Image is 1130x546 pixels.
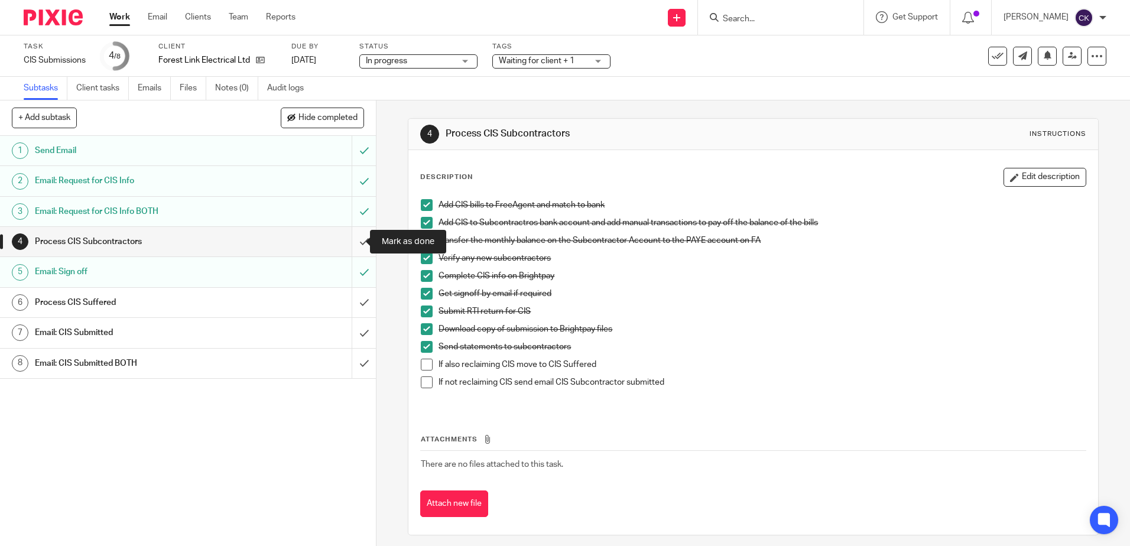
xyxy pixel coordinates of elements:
[12,264,28,281] div: 5
[35,324,238,342] h1: Email: CIS Submitted
[180,77,206,100] a: Files
[366,57,407,65] span: In progress
[439,217,1085,229] p: Add CIS to Subcontractros bank account and add manual transactions to pay off the balance of the ...
[24,9,83,25] img: Pixie
[35,142,238,160] h1: Send Email
[439,305,1085,317] p: Submit RTI return for CIS
[1030,129,1086,139] div: Instructions
[439,359,1085,370] p: If also reclaiming CIS move to CIS Suffered
[892,13,938,21] span: Get Support
[439,270,1085,282] p: Complete CIS info on Brightpay
[281,108,364,128] button: Hide completed
[35,263,238,281] h1: Email: Sign off
[12,355,28,372] div: 8
[229,11,248,23] a: Team
[420,490,488,517] button: Attach new file
[421,436,478,443] span: Attachments
[1004,168,1086,187] button: Edit description
[1004,11,1069,23] p: [PERSON_NAME]
[499,57,574,65] span: Waiting for client + 1
[35,203,238,220] h1: Email: Request for CIS Info BOTH
[291,42,345,51] label: Due by
[76,77,129,100] a: Client tasks
[267,77,313,100] a: Audit logs
[439,323,1085,335] p: Download copy of submission to Brightpay files
[492,42,611,51] label: Tags
[24,42,86,51] label: Task
[359,42,478,51] label: Status
[439,235,1085,246] p: Transfer the monthly balance on the Subcontractor Account to the PAYE account on FA
[215,77,258,100] a: Notes (0)
[148,11,167,23] a: Email
[35,233,238,251] h1: Process CIS Subcontractors
[185,11,211,23] a: Clients
[1074,8,1093,27] img: svg%3E
[439,341,1085,353] p: Send statements to subcontractors
[12,294,28,311] div: 6
[420,173,473,182] p: Description
[439,199,1085,211] p: Add CIS bills to FreeAgent and match to bank
[24,54,86,66] div: CIS Submissions
[12,233,28,250] div: 4
[35,355,238,372] h1: Email: CIS Submitted BOTH
[109,49,121,63] div: 4
[35,172,238,190] h1: Email: Request for CIS Info
[109,11,130,23] a: Work
[138,77,171,100] a: Emails
[158,42,277,51] label: Client
[439,288,1085,300] p: Get signoff by email if required
[266,11,296,23] a: Reports
[35,294,238,311] h1: Process CIS Suffered
[420,125,439,144] div: 4
[421,460,563,469] span: There are no files attached to this task.
[12,173,28,190] div: 2
[439,376,1085,388] p: If not reclaiming CIS send email CIS Subcontractor submitted
[24,77,67,100] a: Subtasks
[446,128,778,140] h1: Process CIS Subcontractors
[291,56,316,64] span: [DATE]
[12,203,28,220] div: 3
[12,142,28,159] div: 1
[439,252,1085,264] p: Verify any new subcontractors
[298,113,358,123] span: Hide completed
[114,53,121,60] small: /8
[12,324,28,341] div: 7
[12,108,77,128] button: + Add subtask
[722,14,828,25] input: Search
[158,54,250,66] p: Forest Link Electrical Ltd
